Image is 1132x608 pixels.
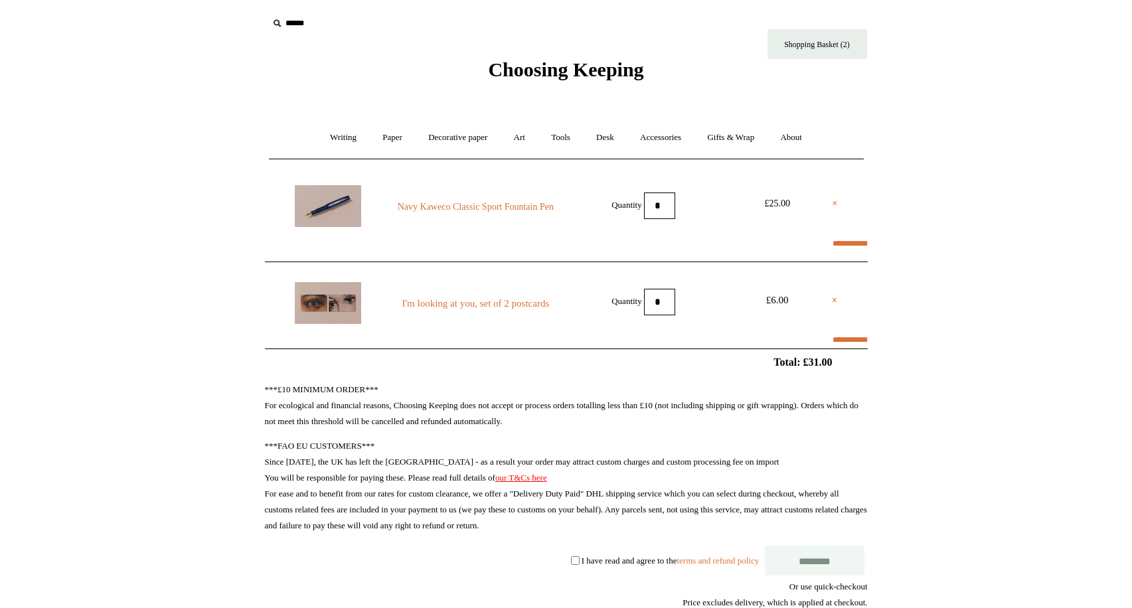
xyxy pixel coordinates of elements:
a: Navy Kaweco Classic Sport Fountain Pen [385,199,566,215]
div: £6.00 [748,292,807,308]
a: Tools [539,120,582,155]
a: I'm looking at you, set of 2 postcards [385,295,566,311]
a: terms and refund policy [677,555,759,565]
span: Choosing Keeping [488,58,643,80]
a: Paper [370,120,414,155]
a: Choosing Keeping [488,69,643,78]
label: Quantity [611,199,642,209]
a: Writing [318,120,368,155]
a: Art [502,120,537,155]
a: our T&Cs here [495,473,547,483]
p: ***FAO EU CUSTOMERS*** Since [DATE], the UK has left the [GEOGRAPHIC_DATA] - as a result your ord... [265,438,868,534]
div: £25.00 [748,196,807,212]
h2: Total: £31.00 [234,356,898,368]
label: I have read and agree to the [582,555,759,565]
a: Gifts & Wrap [695,120,766,155]
img: Navy Kaweco Classic Sport Fountain Pen [295,185,361,227]
a: Desk [584,120,626,155]
a: × [832,196,837,212]
a: About [768,120,814,155]
a: Accessories [628,120,693,155]
a: Shopping Basket (2) [768,29,867,59]
label: Quantity [611,295,642,305]
img: I'm looking at you, set of 2 postcards [295,282,361,324]
p: ***£10 MINIMUM ORDER*** For ecological and financial reasons, Choosing Keeping does not accept or... [265,382,868,429]
a: × [832,292,838,308]
a: Decorative paper [416,120,499,155]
